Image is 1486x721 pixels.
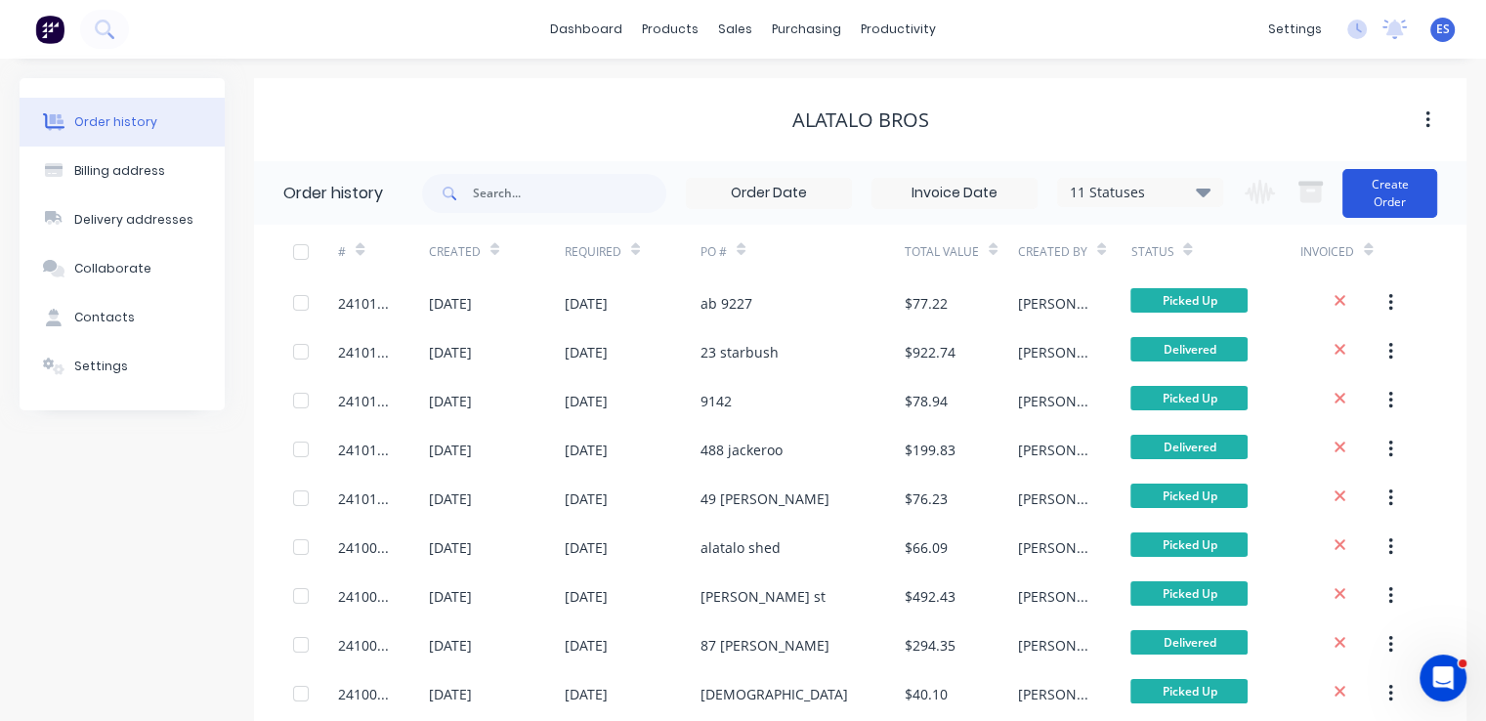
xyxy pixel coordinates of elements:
[429,635,472,656] div: [DATE]
[74,113,157,131] div: Order history
[1342,169,1437,218] button: Create Order
[632,15,708,44] div: products
[338,586,390,607] div: 24100875
[20,293,225,342] button: Contacts
[905,225,1018,278] div: Total Value
[565,391,608,411] div: [DATE]
[540,15,632,44] a: dashboard
[565,537,608,558] div: [DATE]
[905,243,979,261] div: Total Value
[1420,655,1466,701] iframe: Intercom live chat
[701,243,727,261] div: PO #
[701,488,829,509] div: 49 [PERSON_NAME]
[792,108,929,132] div: Alatalo Bros
[1130,386,1248,410] span: Picked Up
[1130,337,1248,361] span: Delivered
[687,179,851,208] input: Order Date
[338,440,390,460] div: 24101208
[701,586,826,607] div: [PERSON_NAME] st
[338,243,346,261] div: #
[74,309,135,326] div: Contacts
[1258,15,1332,44] div: settings
[283,182,383,205] div: Order history
[20,195,225,244] button: Delivery addresses
[429,488,472,509] div: [DATE]
[905,440,955,460] div: $199.83
[1018,440,1092,460] div: [PERSON_NAME]
[1018,537,1092,558] div: [PERSON_NAME]
[35,15,64,44] img: Factory
[1130,532,1248,557] span: Picked Up
[74,162,165,180] div: Billing address
[905,488,948,509] div: $76.23
[701,225,905,278] div: PO #
[1130,679,1248,703] span: Picked Up
[429,391,472,411] div: [DATE]
[1436,21,1450,38] span: ES
[762,15,851,44] div: purchasing
[565,293,608,314] div: [DATE]
[1018,243,1087,261] div: Created By
[429,440,472,460] div: [DATE]
[701,293,752,314] div: ab 9227
[338,684,390,704] div: 24100606
[429,342,472,362] div: [DATE]
[1130,630,1248,655] span: Delivered
[565,586,608,607] div: [DATE]
[565,440,608,460] div: [DATE]
[905,537,948,558] div: $66.09
[473,174,666,213] input: Search...
[905,586,955,607] div: $492.43
[429,537,472,558] div: [DATE]
[701,391,732,411] div: 9142
[1130,581,1248,606] span: Picked Up
[905,391,948,411] div: $78.94
[429,225,565,278] div: Created
[20,244,225,293] button: Collaborate
[1300,225,1391,278] div: Invoiced
[565,635,608,656] div: [DATE]
[338,488,390,509] div: 24101051
[429,586,472,607] div: [DATE]
[565,488,608,509] div: [DATE]
[338,537,390,558] div: 24100955
[565,243,621,261] div: Required
[701,684,848,704] div: [DEMOGRAPHIC_DATA]
[1018,488,1092,509] div: [PERSON_NAME]
[905,293,948,314] div: $77.22
[905,635,955,656] div: $294.35
[1130,288,1248,313] span: Picked Up
[338,293,390,314] div: 24101431
[1018,293,1092,314] div: [PERSON_NAME]
[1018,635,1092,656] div: [PERSON_NAME]
[338,342,390,362] div: 24101406
[701,440,783,460] div: 488 jackeroo
[1018,391,1092,411] div: [PERSON_NAME]
[74,260,151,277] div: Collaborate
[1018,586,1092,607] div: [PERSON_NAME]
[1130,225,1300,278] div: Status
[1130,243,1173,261] div: Status
[20,98,225,147] button: Order history
[701,635,829,656] div: 87 [PERSON_NAME]
[1058,182,1222,203] div: 11 Statuses
[20,342,225,391] button: Settings
[1018,684,1092,704] div: [PERSON_NAME]
[565,342,608,362] div: [DATE]
[1130,484,1248,508] span: Picked Up
[338,391,390,411] div: 24101213
[1300,243,1354,261] div: Invoiced
[1018,225,1131,278] div: Created By
[851,15,946,44] div: productivity
[1130,435,1248,459] span: Delivered
[338,225,429,278] div: #
[565,684,608,704] div: [DATE]
[338,635,390,656] div: 24100857
[74,211,193,229] div: Delivery addresses
[429,243,481,261] div: Created
[872,179,1037,208] input: Invoice Date
[905,342,955,362] div: $922.74
[565,225,701,278] div: Required
[20,147,225,195] button: Billing address
[905,684,948,704] div: $40.10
